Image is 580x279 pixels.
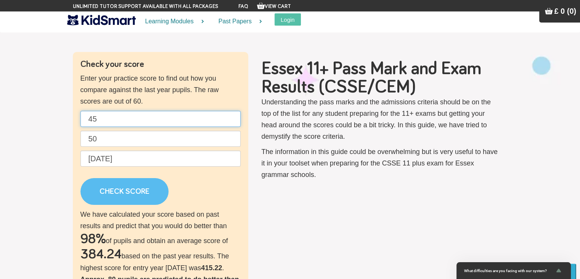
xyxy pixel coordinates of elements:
[80,151,241,167] input: Date of birth (d/m/y) e.g. 27/12/2007
[257,4,291,9] a: View Cart
[238,4,248,9] a: FAQ
[80,232,106,247] h2: 98%
[545,7,553,15] img: Your items in the shopping basket
[67,13,136,27] img: KidSmart logo
[80,178,169,205] a: CHECK SCORE
[201,264,222,272] b: 415.22
[275,13,301,26] button: Login
[80,73,241,107] p: Enter your practice score to find out how you compare against the last year pupils. The raw score...
[80,131,241,147] input: Maths raw score
[262,146,500,180] p: The information in this guide could be overwhelming but is very useful to have it in your toolset...
[257,2,265,10] img: Your items in the shopping basket
[73,3,218,10] span: Unlimited tutor support available with all packages
[80,247,122,262] h2: 384.24
[209,11,267,32] a: Past Papers
[464,269,554,273] span: What difficulties are you facing with our system?
[262,96,500,142] p: Understanding the pass marks and the admissions criteria should be on the top of the list for any...
[136,11,209,32] a: Learning Modules
[464,266,563,275] button: Show survey - What difficulties are you facing with our system?
[262,60,500,96] h1: Essex 11+ Pass Mark and Exam Results (CSSE/CEM)
[554,7,576,15] span: £ 0 (0)
[80,60,241,69] h4: Check your score
[80,111,241,127] input: English raw score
